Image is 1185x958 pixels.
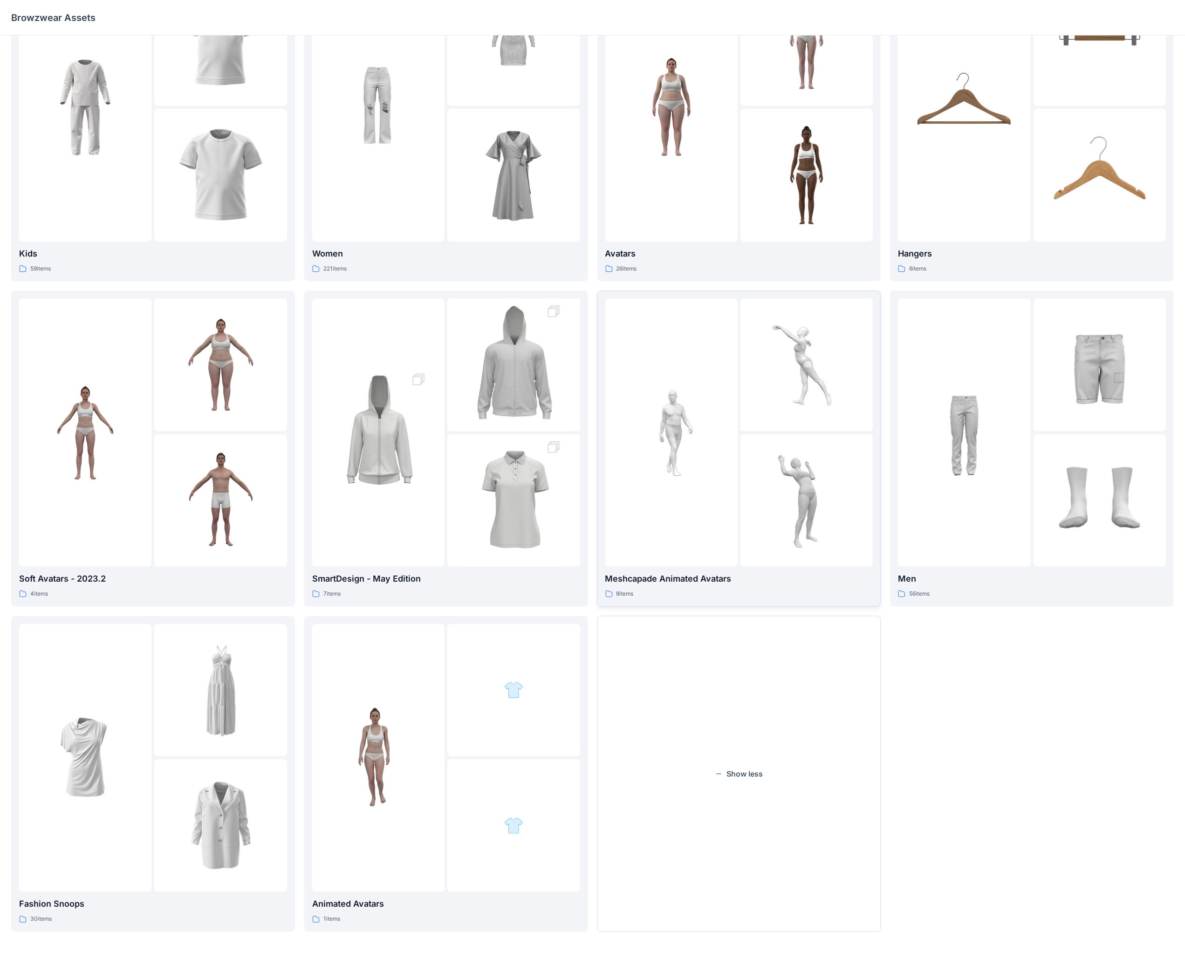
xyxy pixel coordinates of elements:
[170,124,272,227] img: folder 3
[755,449,858,552] img: folder 3
[462,423,565,577] img: folder 3
[620,382,723,484] img: folder 1
[34,707,137,809] img: folder 1
[19,572,287,585] p: Soft Avatars - 2023.2
[312,247,580,260] p: Women
[170,313,272,416] img: folder 2
[909,589,930,599] p: 56 items
[19,247,287,260] p: Kids
[19,897,287,910] p: Fashion Snoops
[312,572,580,585] p: SmartDesign - May Edition
[34,56,137,159] img: folder 1
[605,572,873,585] p: Meshcapade Animated Avatars
[11,291,295,606] a: folder 1folder 2folder 3Soft Avatars - 2023.24items
[504,816,523,835] img: folder 3
[616,264,637,274] p: 26 items
[30,589,48,599] p: 4 items
[597,291,881,606] a: folder 1folder 2folder 3Meshcapade Animated Avatars8items
[30,914,52,924] p: 30 items
[170,449,272,552] img: folder 3
[327,707,430,809] img: folder 1
[605,247,873,260] p: Avatars
[462,288,565,442] img: folder 2
[327,356,430,510] img: folder 1
[620,56,723,159] img: folder 1
[898,572,1166,585] p: Men
[913,56,1015,159] img: folder 1
[504,680,523,700] img: folder 2
[755,313,858,416] img: folder 2
[170,774,272,877] img: folder 3
[1048,313,1151,416] img: folder 2
[304,291,588,606] a: folder 1folder 2folder 3SmartDesign - May Edition7items
[755,124,858,227] img: folder 3
[909,264,926,274] p: 6 items
[890,291,1174,606] a: folder 1folder 2folder 3Men56items
[34,382,137,484] img: folder 1
[323,914,340,924] p: 1 items
[898,247,1166,260] p: Hangers
[323,589,341,599] p: 7 items
[323,264,347,274] p: 221 items
[1048,124,1151,227] img: folder 3
[30,264,51,274] p: 59 items
[11,616,295,932] a: folder 1folder 2folder 3Fashion Snoops30items
[597,616,881,932] button: Show less
[616,589,634,599] p: 8 items
[304,616,588,932] a: folder 1folder 2folder 3Animated Avatars1items
[312,897,580,910] p: Animated Avatars
[1048,449,1151,552] img: folder 3
[327,56,430,159] img: folder 1
[913,382,1015,484] img: folder 1
[170,639,272,742] img: folder 2
[462,124,565,227] img: folder 3
[11,11,96,24] p: Browzwear Assets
